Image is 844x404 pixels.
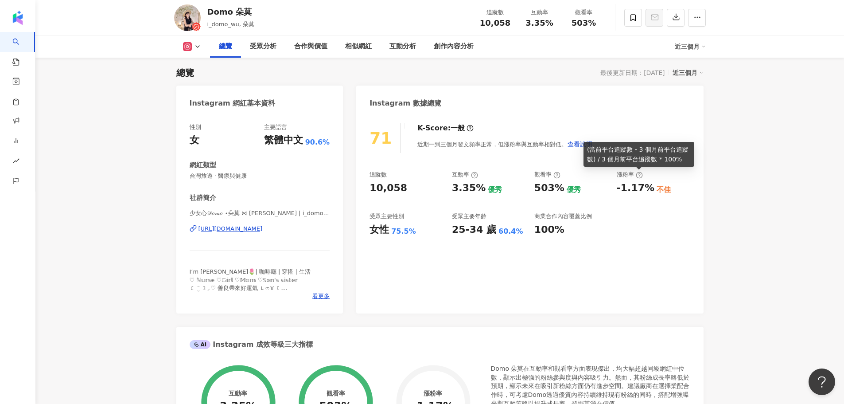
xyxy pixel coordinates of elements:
div: Instagram 網紅基本資料 [190,98,276,108]
div: 互動率 [229,390,247,397]
div: 相似網紅 [345,41,372,52]
span: 10,058 [480,18,510,27]
div: [URL][DOMAIN_NAME] [198,225,263,233]
div: 優秀 [488,185,502,195]
div: 性別 [190,123,201,131]
div: 一般 [451,123,465,133]
div: 60.4% [498,227,523,236]
span: 台灣旅遊 · 醫療與健康 [190,172,330,180]
div: 總覽 [176,67,194,79]
div: -1.17% [617,181,654,195]
div: K-Score : [417,123,474,133]
a: [URL][DOMAIN_NAME] [190,225,330,233]
span: 3.35% [525,19,553,27]
div: 受眾主要年齡 [452,212,486,220]
div: 觀看率 [534,171,560,179]
span: 查看說明 [568,141,592,148]
div: 優秀 [567,185,581,195]
div: 受眾主要性別 [369,212,404,220]
span: rise [12,152,19,172]
div: AI [190,340,211,349]
div: 互動分析 [389,41,416,52]
img: logo icon [11,11,25,25]
span: 看更多 [312,292,330,300]
div: 近三個月 [673,67,704,78]
div: 漲粉率 [424,390,442,397]
div: Domo 朵莫 [207,6,255,17]
div: 女 [190,133,199,147]
div: 75.5% [391,227,416,236]
button: 查看說明 [567,135,593,153]
div: 3.35% [452,181,486,195]
div: 漲粉率 [617,171,643,179]
img: KOL Avatar [174,4,201,31]
div: 繁體中文 [264,133,303,147]
div: 互動率 [452,171,478,179]
div: (當前平台追蹤數 - 3 個月前平台追蹤數) / 3 個月前平台追蹤數 * 100% [583,142,694,167]
div: 71 [369,129,392,147]
div: 商業合作內容覆蓋比例 [534,212,592,220]
div: 503% [534,181,564,195]
div: 近期一到三個月發文頻率正常，但漲粉率與互動率相對低。 [417,135,593,153]
div: 主要語言 [264,123,287,131]
div: 觀看率 [327,390,345,397]
div: 總覽 [219,41,232,52]
span: i_domo_wu, 朵莫 [207,21,255,27]
div: 25-34 歲 [452,223,496,237]
div: 互動率 [523,8,556,17]
div: 不佳 [657,185,671,195]
div: 女性 [369,223,389,237]
div: 追蹤數 [369,171,387,179]
span: 90.6% [305,137,330,147]
iframe: Help Scout Beacon - Open [809,369,835,395]
div: 10,058 [369,181,407,195]
div: 網紅類型 [190,161,216,170]
span: I’m [PERSON_NAME]🌷| 咖啡廳 | 穿搭 | 生活 ♡ ℕ𝕦𝕣𝕤𝕖 ♡𝔾𝕚𝕣𝕝 ♡𝕄𝕠𝕞 ♡𝕊𝕠𝕟'𝕤 𝕤𝕚𝕤𝕥𝕖𝕣 ꒰ ¨̮ ꒱⸝♡ 善良帶來好運氣 ꒒ෆ‪꒦ꏂ 𝟸𝟶𝟸𝟻 一打... [190,268,311,323]
div: 100% [534,223,564,237]
div: 近三個月 [675,39,706,54]
div: 最後更新日期：[DATE] [600,69,665,76]
div: 創作內容分析 [434,41,474,52]
div: 觀看率 [567,8,601,17]
div: Instagram 數據總覽 [369,98,441,108]
div: 社群簡介 [190,193,216,203]
div: Instagram 成效等級三大指標 [190,340,313,349]
a: search [12,32,30,67]
span: 503% [572,19,596,27]
span: 少女心𝒟𝑜𝓂𝑜 ⋆朵莫︎︎︎︎ ⋈ [PERSON_NAME] | i_domo_0102 [190,209,330,217]
div: 合作與價值 [294,41,327,52]
div: 追蹤數 [478,8,512,17]
div: 受眾分析 [250,41,276,52]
